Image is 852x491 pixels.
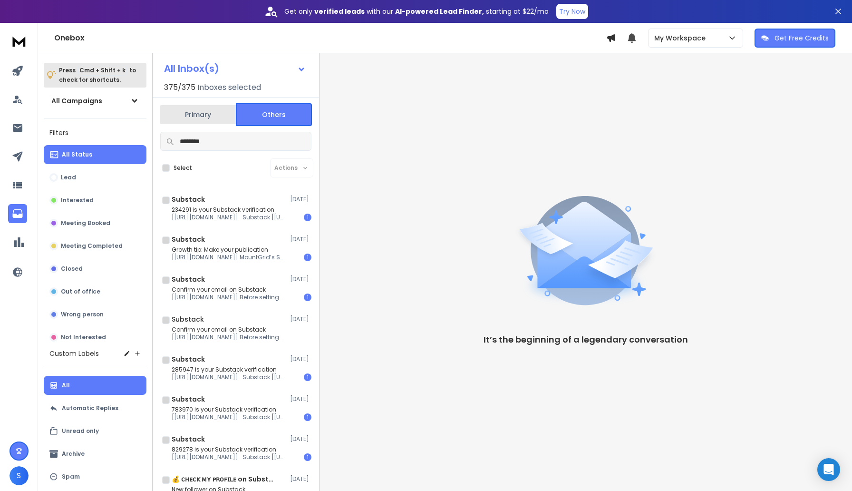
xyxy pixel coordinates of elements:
[62,382,70,389] p: All
[174,164,192,172] label: Select
[172,373,286,381] p: [[URL][DOMAIN_NAME]] Substack [[URL][DOMAIN_NAME]!,w_80,h_80,c_fill,f_auto,q_auto:good,fl_progres...
[654,33,709,43] p: My Workspace
[44,126,146,139] h3: Filters
[44,399,146,418] button: Automatic Replies
[44,444,146,463] button: Archive
[10,32,29,50] img: logo
[44,328,146,347] button: Not Interested
[10,466,29,485] button: S
[172,235,205,244] h1: Substack
[59,66,136,85] p: Press to check for shortcuts.
[172,254,286,261] p: [[URL][DOMAIN_NAME]] MountGrid’s Substack [[URL][DOMAIN_NAME]!,w_88,h_88,c_fill,f_auto,q_auto:goo...
[172,294,286,301] p: [[URL][DOMAIN_NAME]] Before setting up your publication,
[304,453,311,461] div: 1
[61,334,106,341] p: Not Interested
[290,435,311,443] p: [DATE]
[61,219,110,227] p: Meeting Booked
[62,473,80,481] p: Spam
[304,214,311,221] div: 1
[172,453,286,461] p: [[URL][DOMAIN_NAME]] Substack [[URL][DOMAIN_NAME]!,w_80,h_80,c_fill,f_auto,q_auto:good,fl_progres...
[62,450,85,458] p: Archive
[44,214,146,233] button: Meeting Booked
[61,196,94,204] p: Interested
[164,82,195,93] span: 375 / 375
[61,242,123,250] p: Meeting Completed
[62,151,92,158] p: All Status
[172,206,286,214] p: 234291 is your Substack verification
[172,413,286,421] p: [[URL][DOMAIN_NAME]] Substack [[URL][DOMAIN_NAME]!,w_80,h_80,c_fill,f_auto,q_auto:good,fl_progres...
[172,275,205,284] h1: Substack
[44,236,146,255] button: Meeting Completed
[51,96,102,106] h1: All Campaigns
[54,32,606,44] h1: Onebox
[44,168,146,187] button: Lead
[172,246,286,254] p: Growth tip: Make your publication
[44,145,146,164] button: All Status
[484,333,688,346] p: It’s the beginning of a legendary conversation
[172,446,286,453] p: 829278 is your Substack verification
[236,103,312,126] button: Others
[44,422,146,441] button: Unread only
[172,474,276,484] h1: 💰 ᴄ‎‎ʜᴇᴄᴋ ᴍ‎‎ʏ ᴘʀᴏ‎‎ꜰɪʟᴇ on Substack
[559,7,585,16] p: Try Now
[290,315,311,323] p: [DATE]
[61,311,104,318] p: Wrong person
[172,366,286,373] p: 285947 is your Substack verification
[284,7,549,16] p: Get only with our starting at $22/mo
[290,395,311,403] p: [DATE]
[62,404,118,412] p: Automatic Replies
[44,282,146,301] button: Out of office
[172,214,286,221] p: [[URL][DOMAIN_NAME]] Substack [[URL][DOMAIN_NAME]!,w_80,h_80,c_fill,f_auto,q_auto:good,fl_progres...
[61,265,83,273] p: Closed
[172,286,286,294] p: Confirm your email on Substack
[44,91,146,110] button: All Campaigns
[172,406,286,413] p: 783970 is your Substack verification
[290,196,311,203] p: [DATE]
[172,326,286,334] p: Confirm your email on Substack
[61,174,76,181] p: Lead
[304,413,311,421] div: 1
[156,59,313,78] button: All Inbox(s)
[78,65,127,76] span: Cmd + Shift + k
[62,427,99,435] p: Unread only
[164,64,219,73] h1: All Inbox(s)
[775,33,829,43] p: Get Free Credits
[304,294,311,301] div: 1
[290,275,311,283] p: [DATE]
[160,104,236,125] button: Primary
[556,4,588,19] button: Try Now
[172,354,205,364] h1: Substack
[314,7,365,16] strong: verified leads
[172,314,204,324] h1: Substack
[44,305,146,324] button: Wrong person
[395,7,484,16] strong: AI-powered Lead Finder,
[44,191,146,210] button: Interested
[197,82,261,93] h3: Inboxes selected
[49,349,99,358] h3: Custom Labels
[44,467,146,486] button: Spam
[304,254,311,261] div: 1
[61,288,100,295] p: Out of office
[290,355,311,363] p: [DATE]
[172,334,286,341] p: [[URL][DOMAIN_NAME]] Before setting up your publication,
[172,434,205,444] h1: Substack
[290,475,311,483] p: [DATE]
[817,458,840,481] div: Open Intercom Messenger
[290,236,311,243] p: [DATE]
[755,29,835,48] button: Get Free Credits
[172,195,205,204] h1: Substack
[304,373,311,381] div: 1
[44,376,146,395] button: All
[44,259,146,278] button: Closed
[172,394,205,404] h1: Substack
